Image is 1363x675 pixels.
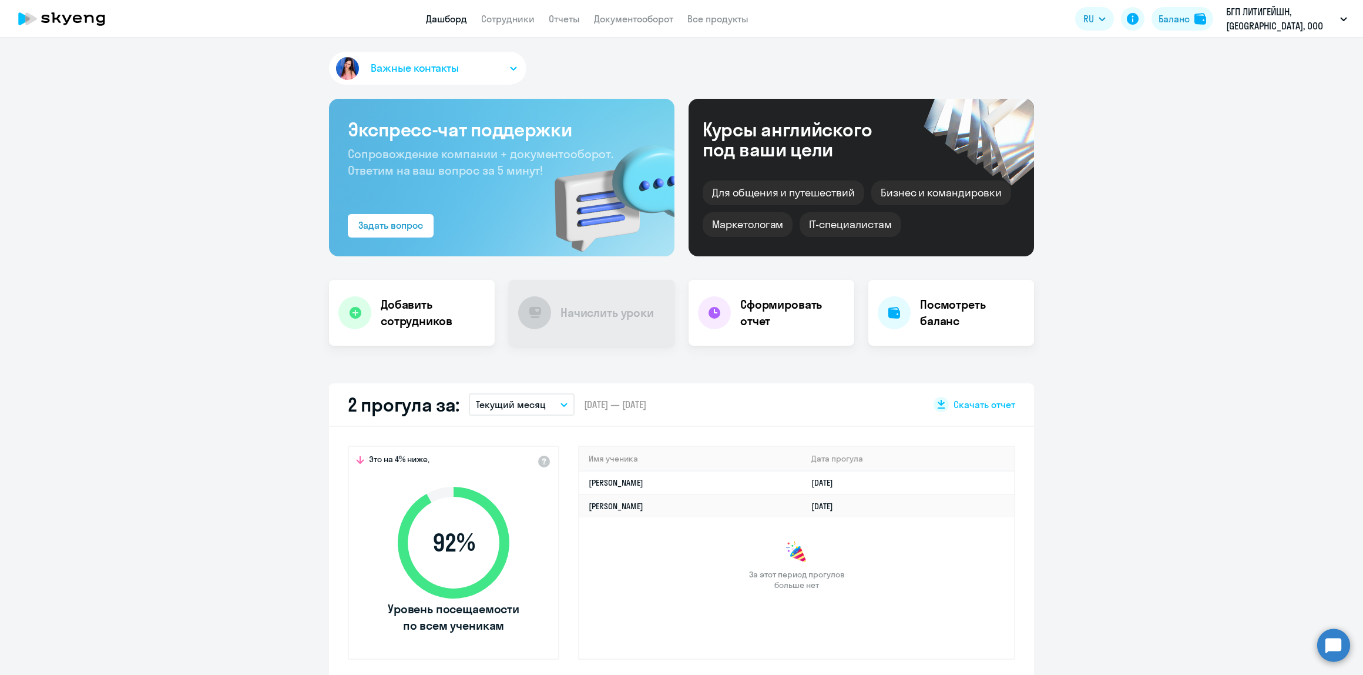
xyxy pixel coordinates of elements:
[811,501,842,512] a: [DATE]
[594,13,673,25] a: Документооборот
[371,61,459,76] span: Важные контакты
[703,181,864,205] div: Для общения и путешествий
[920,296,1025,329] h4: Посмотреть баланс
[811,477,842,488] a: [DATE]
[740,296,845,329] h4: Сформировать отчет
[954,398,1015,411] span: Скачать отчет
[549,13,580,25] a: Отчеты
[381,296,485,329] h4: Добавить сотрудников
[747,569,846,590] span: За этот период прогулов больше нет
[1226,5,1335,33] p: БГП ЛИТИГЕЙШН, [GEOGRAPHIC_DATA], ООО
[469,393,575,416] button: Текущий месяц
[348,146,613,178] span: Сопровождение компании + документооборот. Ответим на ваш вопрос за 5 минут!
[348,214,434,238] button: Задать вопрос
[481,13,535,25] a: Сотрудники
[1159,12,1190,26] div: Баланс
[584,398,646,411] span: [DATE] — [DATE]
[785,541,808,564] img: congrats
[589,477,643,488] a: [PERSON_NAME]
[334,55,361,82] img: avatar
[579,447,802,471] th: Имя ученика
[538,124,674,256] img: bg-img
[1075,7,1114,31] button: RU
[589,501,643,512] a: [PERSON_NAME]
[358,218,423,232] div: Задать вопрос
[369,454,429,468] span: Это на 4% ниже,
[800,212,901,237] div: IT-специалистам
[687,13,748,25] a: Все продукты
[348,393,459,416] h2: 2 прогула за:
[1194,13,1206,25] img: balance
[426,13,467,25] a: Дашборд
[329,52,526,85] button: Важные контакты
[560,305,654,321] h4: Начислить уроки
[802,447,1014,471] th: Дата прогула
[703,212,793,237] div: Маркетологам
[871,181,1011,205] div: Бизнес и командировки
[476,397,546,412] p: Текущий месяц
[1151,7,1213,31] button: Балансbalance
[386,601,521,634] span: Уровень посещаемости по всем ученикам
[386,529,521,557] span: 92 %
[703,119,904,159] div: Курсы английского под ваши цели
[348,118,656,141] h3: Экспресс-чат поддержки
[1220,5,1353,33] button: БГП ЛИТИГЕЙШН, [GEOGRAPHIC_DATA], ООО
[1083,12,1094,26] span: RU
